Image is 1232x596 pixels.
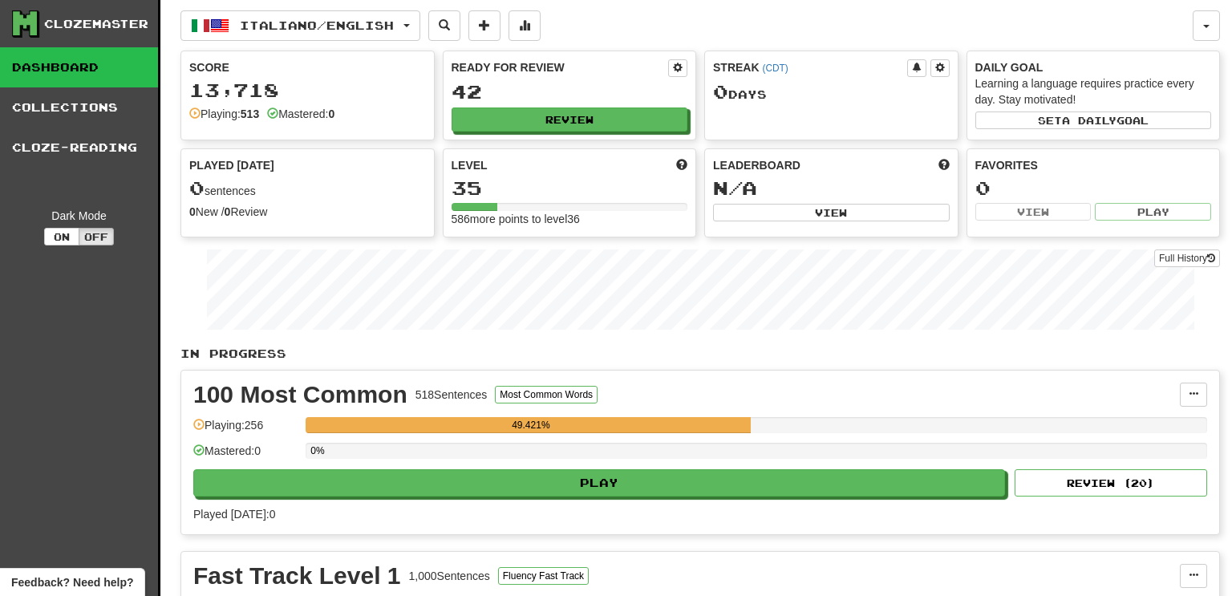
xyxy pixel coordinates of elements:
[498,567,589,585] button: Fluency Fast Track
[713,176,757,199] span: N/A
[11,574,133,590] span: Open feedback widget
[938,157,950,173] span: This week in points, UTC
[328,107,334,120] strong: 0
[189,205,196,218] strong: 0
[225,205,231,218] strong: 0
[975,111,1212,129] button: Seta dailygoal
[189,178,426,199] div: sentences
[713,80,728,103] span: 0
[1154,249,1220,267] a: Full History
[1015,469,1207,497] button: Review (20)
[452,157,488,173] span: Level
[468,10,500,41] button: Add sentence to collection
[310,417,751,433] div: 49.421%
[452,59,669,75] div: Ready for Review
[452,178,688,198] div: 35
[193,417,298,444] div: Playing: 256
[193,508,275,521] span: Played [DATE]: 0
[762,63,788,74] a: (CDT)
[241,107,259,120] strong: 513
[676,157,687,173] span: Score more points to level up
[509,10,541,41] button: More stats
[713,82,950,103] div: Day s
[193,383,407,407] div: 100 Most Common
[452,211,688,227] div: 586 more points to level 36
[193,469,1005,497] button: Play
[495,386,598,403] button: Most Common Words
[713,157,800,173] span: Leaderboard
[415,387,488,403] div: 518 Sentences
[1062,115,1116,126] span: a daily
[452,82,688,102] div: 42
[975,59,1212,75] div: Daily Goal
[189,157,274,173] span: Played [DATE]
[452,107,688,132] button: Review
[44,228,79,245] button: On
[713,204,950,221] button: View
[180,10,420,41] button: Italiano/English
[189,106,259,122] div: Playing:
[189,204,426,220] div: New / Review
[193,564,401,588] div: Fast Track Level 1
[409,568,490,584] div: 1,000 Sentences
[79,228,114,245] button: Off
[713,59,907,75] div: Streak
[975,178,1212,198] div: 0
[1095,203,1211,221] button: Play
[193,443,298,469] div: Mastered: 0
[975,157,1212,173] div: Favorites
[189,176,205,199] span: 0
[180,346,1220,362] p: In Progress
[12,208,146,224] div: Dark Mode
[189,59,426,75] div: Score
[975,203,1092,221] button: View
[267,106,334,122] div: Mastered:
[428,10,460,41] button: Search sentences
[44,16,148,32] div: Clozemaster
[189,80,426,100] div: 13,718
[240,18,394,32] span: Italiano / English
[975,75,1212,107] div: Learning a language requires practice every day. Stay motivated!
